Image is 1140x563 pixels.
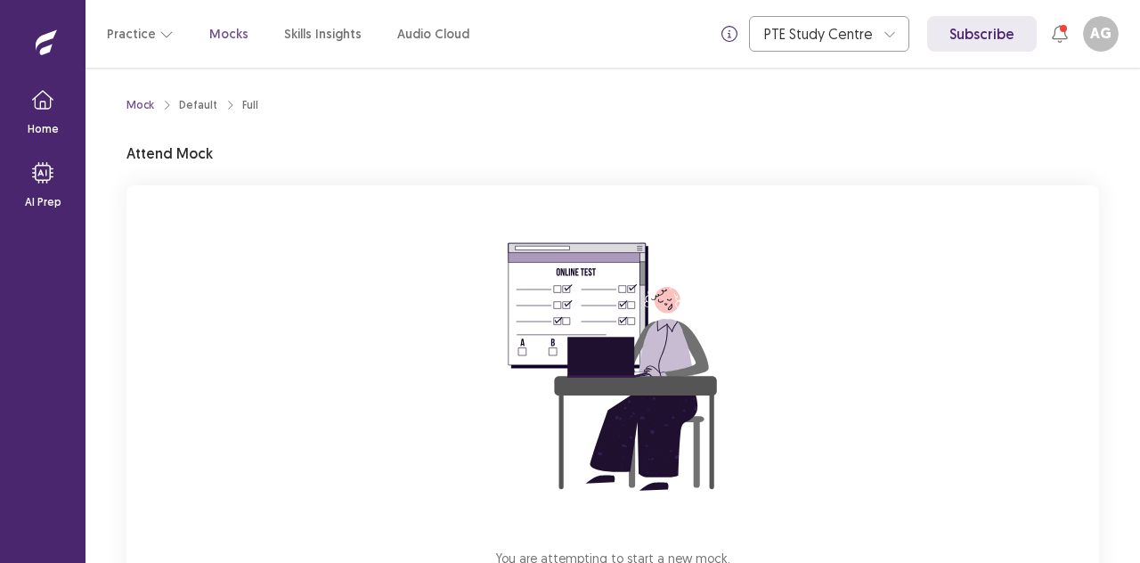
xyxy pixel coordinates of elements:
a: Mock [126,97,154,113]
nav: breadcrumb [126,97,258,113]
a: Skills Insights [284,25,362,44]
div: Full [242,97,258,113]
a: Subscribe [927,16,1037,52]
a: Mocks [209,25,248,44]
p: AI Prep [25,194,61,210]
button: AG [1083,16,1119,52]
p: Attend Mock [126,143,213,164]
img: attend-mock [452,207,773,527]
button: info [713,18,745,50]
p: Home [28,121,59,137]
button: Practice [107,18,174,50]
a: Audio Cloud [397,25,469,44]
div: Default [179,97,217,113]
div: PTE Study Centre [764,17,875,51]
